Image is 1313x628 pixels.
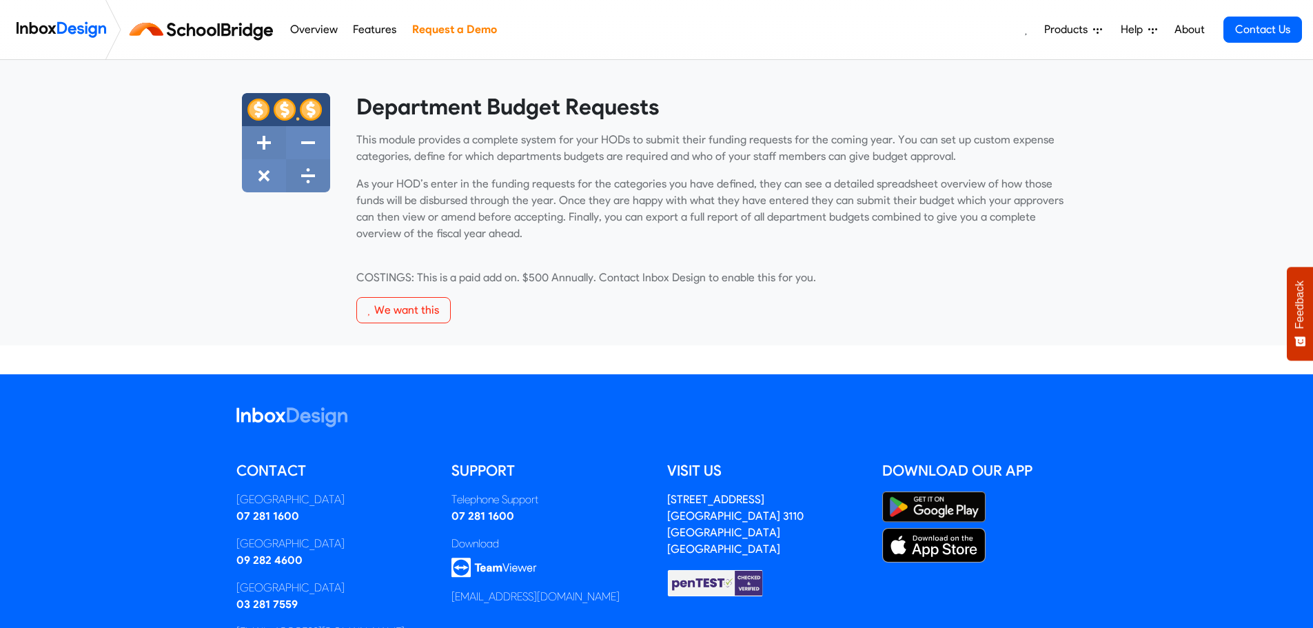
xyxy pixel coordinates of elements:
a: 07 281 1600 [236,509,299,523]
div: Download [451,536,647,552]
a: Overview [286,16,341,43]
a: Contact Us [1223,17,1302,43]
p: COSTINGS: This is a paid add on. $500 Annually. Contact Inbox Design to enable this for you. [356,253,1077,286]
a: 09 282 4600 [236,554,303,567]
span: We want this [374,303,439,316]
heading: Department Budget Requests [356,93,1077,121]
p: This module provides a complete system for your HODs to submit their funding requests for the com... [356,132,1077,165]
div: Telephone Support [451,492,647,508]
button: We want this [356,297,451,323]
address: [STREET_ADDRESS] [GEOGRAPHIC_DATA] 3110 [GEOGRAPHIC_DATA] [GEOGRAPHIC_DATA] [667,493,804,556]
span: Products [1044,21,1093,38]
img: Google Play Store [882,492,986,523]
h5: Support [451,460,647,481]
img: logo_inboxdesign_white.svg [236,407,347,427]
img: logo_teamviewer.svg [451,558,537,578]
button: Feedback - Show survey [1287,267,1313,361]
a: Request a Demo [408,16,500,43]
h5: Contact [236,460,431,481]
div: [GEOGRAPHIC_DATA] [236,580,431,596]
div: [GEOGRAPHIC_DATA] [236,536,431,552]
div: [GEOGRAPHIC_DATA] [236,492,431,508]
img: Checked & Verified by penTEST [667,569,764,598]
img: schoolbridge logo [127,13,282,46]
a: Features [349,16,400,43]
a: [EMAIL_ADDRESS][DOMAIN_NAME] [451,590,620,603]
h5: Visit us [667,460,862,481]
p: As your HOD’s enter in the funding requests for the categories you have defined, they can see a d... [356,176,1077,242]
a: Checked & Verified by penTEST [667,576,764,589]
img: Apple App Store [882,528,986,563]
a: [STREET_ADDRESS][GEOGRAPHIC_DATA] 3110[GEOGRAPHIC_DATA][GEOGRAPHIC_DATA] [667,493,804,556]
a: Products [1039,16,1108,43]
h5: Download our App [882,460,1077,481]
img: 2022_01_13_icon_budget_calculator.svg [236,93,336,192]
a: 03 281 7559 [236,598,298,611]
span: Feedback [1294,281,1306,329]
span: Help [1121,21,1148,38]
a: 07 281 1600 [451,509,514,523]
a: Help [1115,16,1163,43]
a: About [1170,16,1208,43]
